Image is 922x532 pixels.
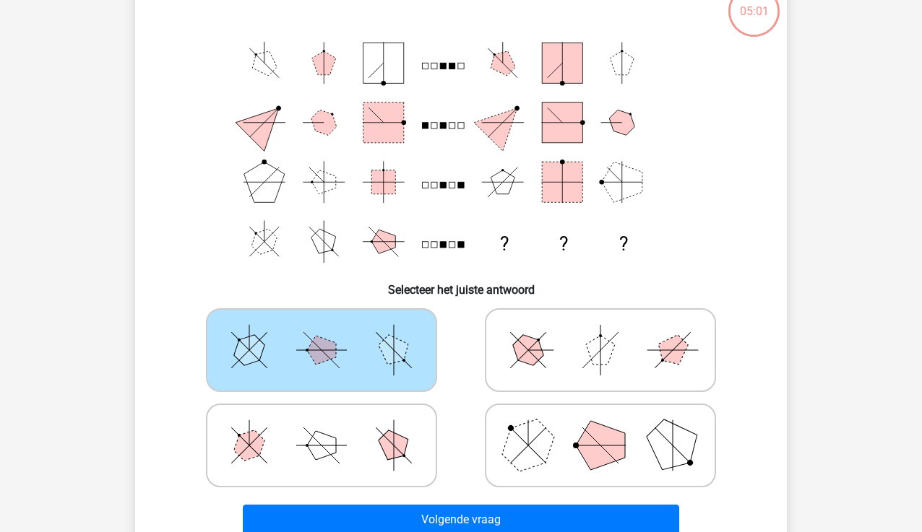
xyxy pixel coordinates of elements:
[500,233,509,255] text: ?
[619,233,628,255] text: ?
[158,271,764,297] h6: Selecteer het juiste antwoord
[559,233,568,255] text: ?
